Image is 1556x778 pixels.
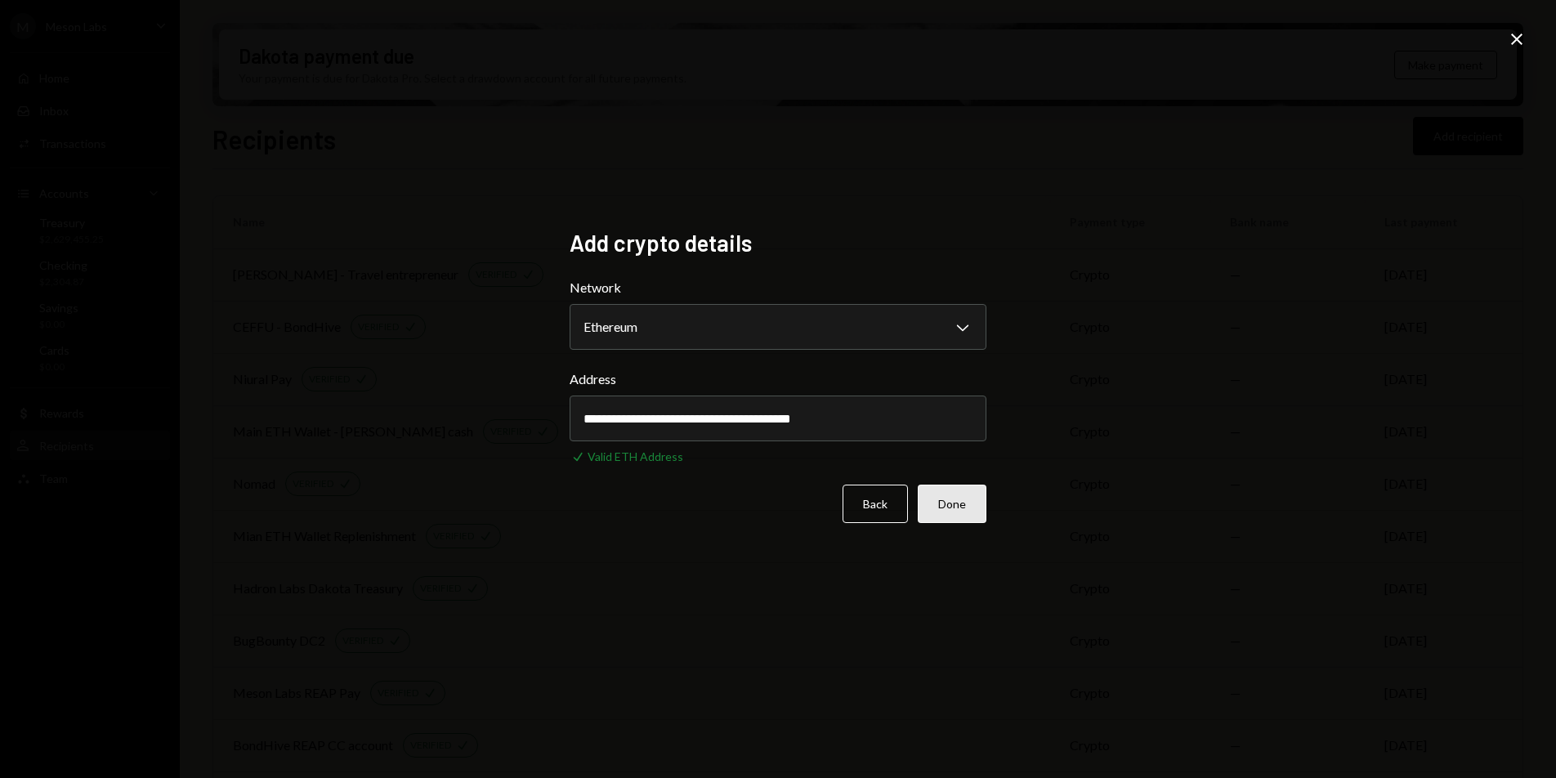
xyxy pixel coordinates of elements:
label: Address [570,369,986,389]
button: Done [918,485,986,523]
button: Network [570,304,986,350]
button: Back [843,485,908,523]
label: Network [570,278,986,297]
div: Valid ETH Address [588,448,683,465]
h2: Add crypto details [570,227,986,259]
